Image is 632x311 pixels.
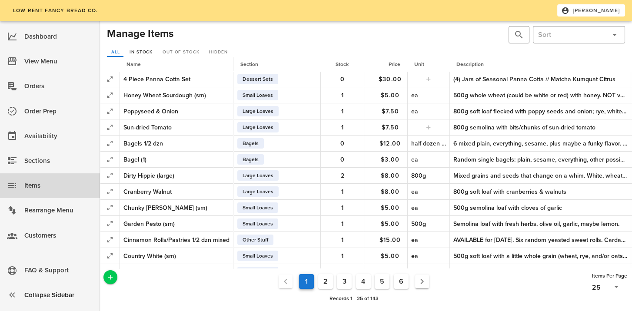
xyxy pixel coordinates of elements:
span: Bagels [243,154,259,165]
button: Expand Record [104,266,116,278]
span: Price [389,61,400,67]
button: Expand Record [104,185,116,198]
div: Dirty Hippie (large) [123,171,230,180]
button: $4.00 [376,264,404,280]
span: 1 [329,220,356,228]
div: 4 Piece Panna Cotta Set [123,75,230,84]
span: Stock [336,61,349,67]
div: Dashboard [24,30,93,44]
span: $5.00 [376,204,404,212]
button: 0 [329,136,356,151]
span: $3.00 [376,156,404,163]
button: $5.00 [376,216,404,232]
span: $7.50 [376,108,404,115]
button: 2 [329,168,356,183]
div: Poppyseed & Onion [123,107,230,116]
th: Stock [320,57,364,71]
span: Large Loaves [243,186,273,197]
button: $5.00 [376,248,404,264]
button: Goto Page 3 [337,274,352,289]
th: Description [449,57,631,71]
button: Next page [415,275,429,288]
span: Description [456,61,484,67]
button: Expand Record [104,137,116,149]
nav: Pagination Navigation [119,272,589,291]
button: 1 [329,200,356,215]
span: Name [126,61,141,67]
div: Records 1 - 25 of 143 [117,293,590,304]
div: 500g soft loaf with a little whole grain (wheat, rye, and/or oats). Sometimes with molasses. [453,251,627,261]
button: Expand Record [104,89,116,101]
button: Goto Page 5 [375,274,389,289]
span: Items Per Page [592,273,627,279]
span: $5.00 [376,252,404,260]
span: In Stock [129,50,153,55]
div: Mixed grains and seeds that change on a whim. White, wheat, and rye flour; rolled oats, rye, whea... [453,171,627,180]
a: In Stock [125,48,156,57]
div: ea [411,91,446,100]
input: Sort [538,28,606,42]
div: ea [411,235,446,245]
div: 25 [592,284,601,291]
button: 1 [329,119,356,135]
span: Large Loaves [243,170,273,181]
div: AVAILABLE for [DATE]. Six random yeasted sweet rolls. Cardamom or vanilla dough, filled with butt... [453,235,627,245]
button: 1 [329,103,356,119]
div: Oatmeal Bread (sm) [123,268,230,277]
span: $4.00 [376,268,404,276]
span: Unit [414,61,424,67]
button: [PERSON_NAME] [557,4,625,17]
div: 500g [411,219,446,228]
div: Order Prep [24,104,93,119]
button: $8.00 [376,184,404,199]
span: Other Stuff [243,235,268,245]
div: ea [411,107,446,116]
button: Goto Page 4 [356,274,371,289]
button: prepend icon [514,30,524,40]
div: Chunky [PERSON_NAME] (sm) [123,203,230,212]
span: Bagels [243,138,259,149]
span: Large Loaves [243,122,273,132]
div: Rearrange Menu [24,203,93,218]
div: Sun-dried Tomato [123,123,230,132]
span: 2 [329,172,356,179]
div: Random single bagels: plain, sesame, everything, other possible funky flavors. [453,155,627,164]
div: Bagels 1/2 dzn [123,139,230,148]
span: 1 [329,188,356,195]
div: 500g whole wheat (could be white or red) with honey. NOT vegan [453,91,627,100]
div: Honey Wheat Sourdough (sm) [123,91,230,100]
div: ea [411,251,446,261]
div: (4) Jars of Seasonal Panna Cotta // Matcha Kumquat Citrus [453,75,627,84]
div: ea [411,187,446,196]
span: Large Loaves [243,106,273,116]
div: Customers [24,228,93,243]
th: Price [364,57,407,71]
span: 1 [329,92,356,99]
div: 25 [592,281,622,293]
span: 1 [329,204,356,212]
div: Collapse Sidebar [24,288,93,302]
th: Section [233,57,320,71]
h2: Manage Items [107,26,173,42]
div: Bagel (1) [123,155,230,164]
span: 0 [329,156,356,163]
span: 1 [329,236,356,244]
span: $7.50 [376,124,404,131]
span: $5.00 [376,220,404,228]
span: 1 [329,108,356,115]
span: $8.00 [376,188,404,195]
span: Small Loaves [243,267,273,277]
span: Section [240,61,258,67]
span: $12.00 [376,140,404,147]
div: Items [24,179,93,193]
span: 1 [329,124,356,131]
button: Expand Record [104,202,116,214]
div: 800g [411,171,446,180]
div: Sections [24,154,93,168]
div: 800g soft loaf flecked with poppy seeds and onion; rye, white whole wheat, & semolina flours. [453,107,627,116]
div: ea [411,203,446,212]
span: low-rent fancy bread co. [12,7,98,13]
button: $12.00 [376,136,404,151]
div: ea [411,155,446,164]
a: Out of Stock [158,48,203,57]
